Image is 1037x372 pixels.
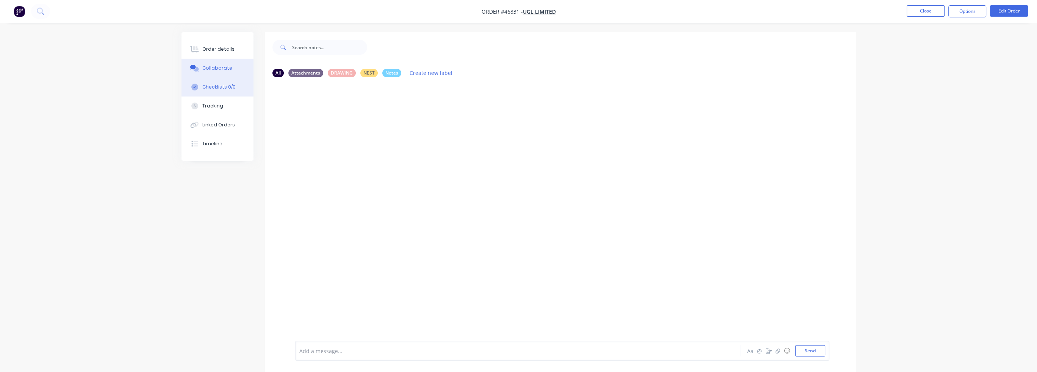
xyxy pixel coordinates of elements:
[360,69,378,77] div: NEST
[202,46,235,53] div: Order details
[328,69,356,77] div: DRAWING
[782,346,791,355] button: ☺
[181,134,253,153] button: Timeline
[990,5,1028,17] button: Edit Order
[288,69,323,77] div: Attachments
[181,97,253,115] button: Tracking
[202,140,222,147] div: Timeline
[181,59,253,78] button: Collaborate
[202,121,235,128] div: Linked Orders
[202,65,232,72] div: Collaborate
[795,345,825,356] button: Send
[181,40,253,59] button: Order details
[382,69,401,77] div: Notes
[482,8,523,15] span: Order #46831 -
[202,103,223,109] div: Tracking
[292,40,367,55] input: Search notes...
[181,115,253,134] button: Linked Orders
[272,69,284,77] div: All
[523,8,556,15] a: UGL LIMITED
[406,68,457,78] button: Create new label
[746,346,755,355] button: Aa
[948,5,986,17] button: Options
[907,5,945,17] button: Close
[14,6,25,17] img: Factory
[181,78,253,97] button: Checklists 0/0
[755,346,764,355] button: @
[202,84,236,90] div: Checklists 0/0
